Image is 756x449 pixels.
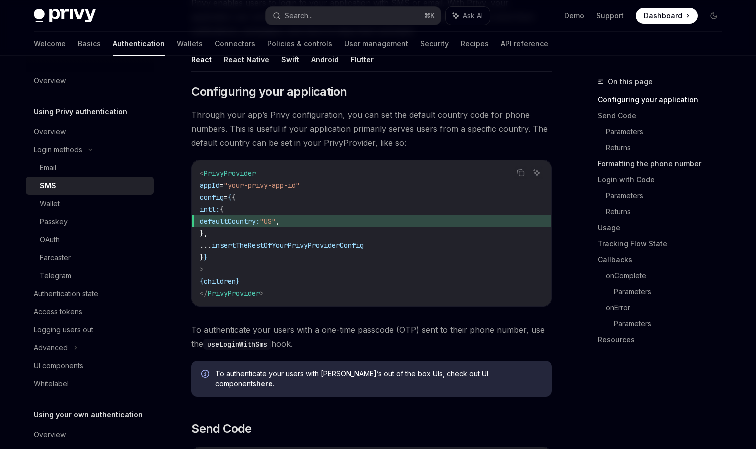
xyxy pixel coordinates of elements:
a: Connectors [215,32,255,56]
a: Wallet [26,195,154,213]
a: Policies & controls [267,32,332,56]
span: On this page [608,76,653,88]
a: Parameters [606,188,730,204]
button: React [191,48,212,71]
span: </ [200,289,208,298]
span: { [220,205,224,214]
a: Parameters [606,124,730,140]
span: To authenticate your users with [PERSON_NAME]’s out of the box UIs, check out UI components . [215,369,542,389]
a: Callbacks [598,252,730,268]
a: Overview [26,123,154,141]
a: here [256,379,273,388]
span: ⌘ K [424,12,435,20]
a: Access tokens [26,303,154,321]
button: Ask AI [530,166,543,179]
a: Logging users out [26,321,154,339]
button: Search...⌘K [266,7,441,25]
a: Returns [606,140,730,156]
a: Configuring your application [598,92,730,108]
a: Support [596,11,624,21]
a: Authentication state [26,285,154,303]
code: useLoginWithSms [203,339,271,350]
a: Overview [26,72,154,90]
span: intl: [200,205,220,214]
div: OAuth [40,234,60,246]
a: Usage [598,220,730,236]
div: Advanced [34,342,68,354]
span: > [200,265,204,274]
div: Logging users out [34,324,93,336]
div: UI components [34,360,83,372]
button: Copy the contents from the code block [514,166,527,179]
a: Telegram [26,267,154,285]
div: Wallet [40,198,60,210]
a: Email [26,159,154,177]
a: Passkey [26,213,154,231]
div: Overview [34,126,66,138]
img: dark logo [34,9,96,23]
a: Whitelabel [26,375,154,393]
div: Overview [34,75,66,87]
span: PrivyProvider [204,169,256,178]
a: UI components [26,357,154,375]
a: Resources [598,332,730,348]
span: , [276,217,280,226]
a: Basics [78,32,101,56]
span: } [236,277,240,286]
span: "your-privy-app-id" [224,181,300,190]
a: OAuth [26,231,154,249]
span: Ask AI [463,11,483,21]
a: Recipes [461,32,489,56]
a: Parameters [614,316,730,332]
span: { [232,193,236,202]
div: Whitelabel [34,378,69,390]
button: React Native [224,48,269,71]
a: Farcaster [26,249,154,267]
span: = [220,181,224,190]
a: onError [606,300,730,316]
a: User management [344,32,408,56]
span: Configuring your application [191,84,347,100]
span: appId [200,181,220,190]
a: API reference [501,32,548,56]
div: SMS [40,180,56,192]
h5: Using your own authentication [34,409,143,421]
button: Toggle dark mode [706,8,722,24]
span: } [200,253,204,262]
a: Parameters [614,284,730,300]
a: Authentication [113,32,165,56]
h5: Using Privy authentication [34,106,127,118]
span: children [204,277,236,286]
a: Dashboard [636,8,698,24]
div: Access tokens [34,306,82,318]
span: insertTheRestOfYourPrivyProviderConfig [212,241,364,250]
div: Login methods [34,144,82,156]
a: Security [420,32,449,56]
span: }, [200,229,208,238]
span: PrivyProvider [208,289,260,298]
div: Authentication state [34,288,98,300]
button: Flutter [351,48,374,71]
span: Send Code [191,421,252,437]
a: SMS [26,177,154,195]
button: Swift [281,48,299,71]
div: Farcaster [40,252,71,264]
span: ... [200,241,212,250]
span: < [200,169,204,178]
svg: Info [201,370,211,380]
span: { [228,193,232,202]
div: Overview [34,429,66,441]
span: config [200,193,224,202]
span: defaultCountry: [200,217,260,226]
span: { [200,277,204,286]
a: onComplete [606,268,730,284]
a: Login with Code [598,172,730,188]
span: Through your app’s Privy configuration, you can set the default country code for phone numbers. T... [191,108,552,150]
span: "US" [260,217,276,226]
a: Welcome [34,32,66,56]
a: Demo [564,11,584,21]
div: Telegram [40,270,71,282]
a: Send Code [598,108,730,124]
span: = [224,193,228,202]
span: Dashboard [644,11,682,21]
